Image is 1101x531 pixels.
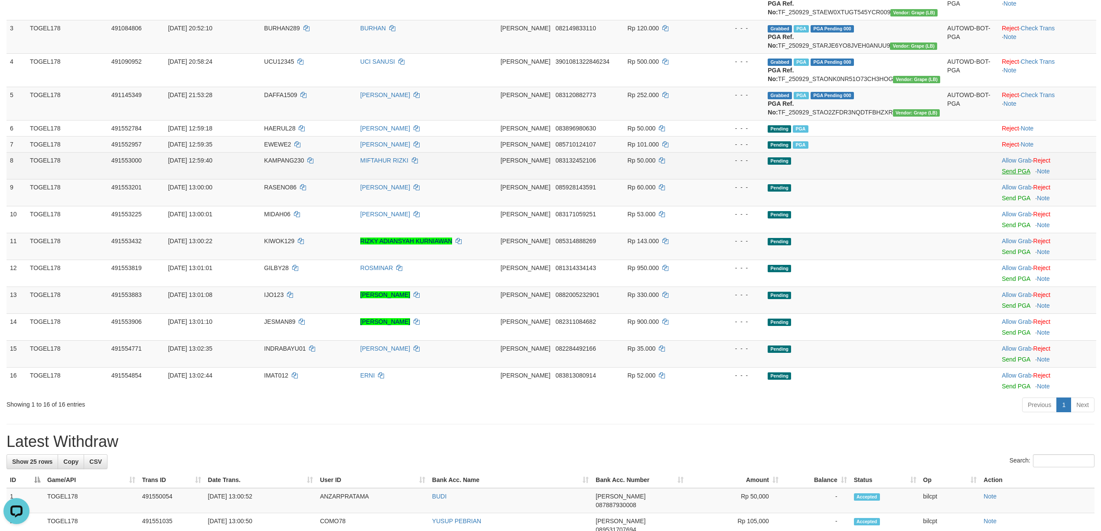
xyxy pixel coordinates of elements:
[596,502,636,508] span: Copy 087887930008 to clipboard
[628,125,656,132] span: Rp 50.000
[596,493,645,500] span: [PERSON_NAME]
[432,518,481,524] a: YUSUP PEBRIAN
[111,238,142,244] span: 491553432
[893,76,940,83] span: Vendor URL: https://dashboard.q2checkout.com/secure
[139,472,205,488] th: Trans ID: activate to sort column ascending
[998,120,1096,136] td: ·
[7,313,26,340] td: 14
[168,125,212,132] span: [DATE] 12:59:18
[264,125,295,132] span: HAERUL28
[501,141,550,148] span: [PERSON_NAME]
[7,472,44,488] th: ID: activate to sort column descending
[1021,91,1055,98] a: Check Trans
[555,184,596,191] span: Copy 085928143591 to clipboard
[1002,184,1031,191] a: Allow Grab
[1056,397,1071,412] a: 1
[811,59,854,66] span: PGA Pending
[1002,184,1033,191] span: ·
[63,458,78,465] span: Copy
[1021,141,1034,148] a: Note
[555,211,596,218] span: Copy 083171059251 to clipboard
[768,319,791,326] span: Pending
[501,211,550,218] span: [PERSON_NAME]
[7,340,26,367] td: 15
[794,25,809,33] span: Marked by bilcs1
[709,91,761,99] div: - - -
[111,264,142,271] span: 491553819
[26,287,108,313] td: TOGEL178
[768,265,791,272] span: Pending
[111,318,142,325] span: 491553906
[264,264,289,271] span: GILBY28
[26,120,108,136] td: TOGEL178
[360,264,393,271] a: ROSMINAR
[168,318,212,325] span: [DATE] 13:01:10
[168,238,212,244] span: [DATE] 13:00:22
[687,488,782,513] td: Rp 50,000
[998,136,1096,152] td: ·
[1002,372,1031,379] a: Allow Grab
[709,210,761,218] div: - - -
[1033,372,1051,379] a: Reject
[360,157,408,164] a: MIFTAHUR RIZKI
[628,25,659,32] span: Rp 120.000
[980,472,1094,488] th: Action
[264,345,306,352] span: INDRABAYU01
[168,157,212,164] span: [DATE] 12:59:40
[1002,275,1030,282] a: Send PGA
[555,91,596,98] span: Copy 083120882773 to clipboard
[1033,454,1094,467] input: Search:
[1002,222,1030,228] a: Send PGA
[1037,195,1050,202] a: Note
[1037,222,1050,228] a: Note
[768,184,791,192] span: Pending
[168,291,212,298] span: [DATE] 13:01:08
[920,488,980,513] td: bilcpt
[58,454,84,469] a: Copy
[44,488,139,513] td: TOGEL178
[764,53,944,87] td: TF_250929_STAONK0NR51O73CH3HOG
[1002,383,1030,390] a: Send PGA
[7,206,26,233] td: 10
[1037,248,1050,255] a: Note
[709,183,761,192] div: - - -
[264,184,296,191] span: RASENO86
[768,157,791,165] span: Pending
[111,58,142,65] span: 491090952
[1033,291,1051,298] a: Reject
[555,264,596,271] span: Copy 081314334143 to clipboard
[768,125,791,133] span: Pending
[628,141,659,148] span: Rp 101.000
[555,291,599,298] span: Copy 0882005232901 to clipboard
[768,25,792,33] span: Grabbed
[555,125,596,132] span: Copy 083896980630 to clipboard
[555,372,596,379] span: Copy 083813080914 to clipboard
[1003,33,1016,40] a: Note
[944,20,998,53] td: AUTOWD-BOT-PGA
[1002,291,1033,298] span: ·
[628,91,659,98] span: Rp 252.000
[768,211,791,218] span: Pending
[768,372,791,380] span: Pending
[1002,248,1030,255] a: Send PGA
[501,91,550,98] span: [PERSON_NAME]
[168,25,212,32] span: [DATE] 20:52:10
[264,157,304,164] span: KAMPANG230
[168,91,212,98] span: [DATE] 21:53:28
[111,211,142,218] span: 491553225
[768,59,792,66] span: Grabbed
[26,152,108,179] td: TOGEL178
[111,372,142,379] span: 491554854
[998,313,1096,340] td: ·
[264,291,283,298] span: IJO123
[264,58,294,65] span: UCU12345
[111,291,142,298] span: 491553883
[7,433,1094,450] h1: Latest Withdraw
[7,488,44,513] td: 1
[501,264,550,271] span: [PERSON_NAME]
[501,372,550,379] span: [PERSON_NAME]
[555,25,596,32] span: Copy 082149833110 to clipboard
[7,152,26,179] td: 8
[139,488,205,513] td: 491550054
[1002,264,1033,271] span: ·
